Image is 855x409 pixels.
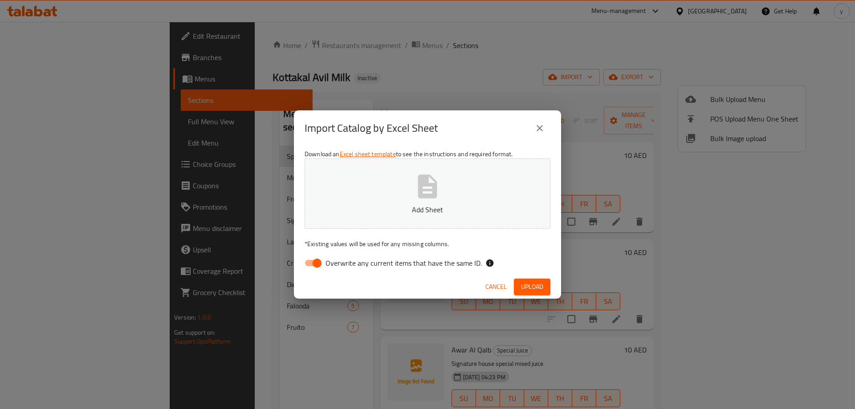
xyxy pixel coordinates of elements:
span: Overwrite any current items that have the same ID. [326,258,482,268]
button: Add Sheet [305,158,550,229]
p: Existing values will be used for any missing columns. [305,239,550,248]
svg: If the overwrite option isn't selected, then the items that match an existing ID will be ignored ... [485,259,494,267]
button: Cancel [482,279,510,295]
button: Upload [514,279,550,295]
p: Add Sheet [318,204,537,215]
button: close [529,117,550,139]
a: Excel sheet template [340,148,396,160]
span: Cancel [485,281,507,292]
span: Upload [521,281,543,292]
h2: Import Catalog by Excel Sheet [305,121,438,135]
div: Download an to see the instructions and required format. [294,146,561,275]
